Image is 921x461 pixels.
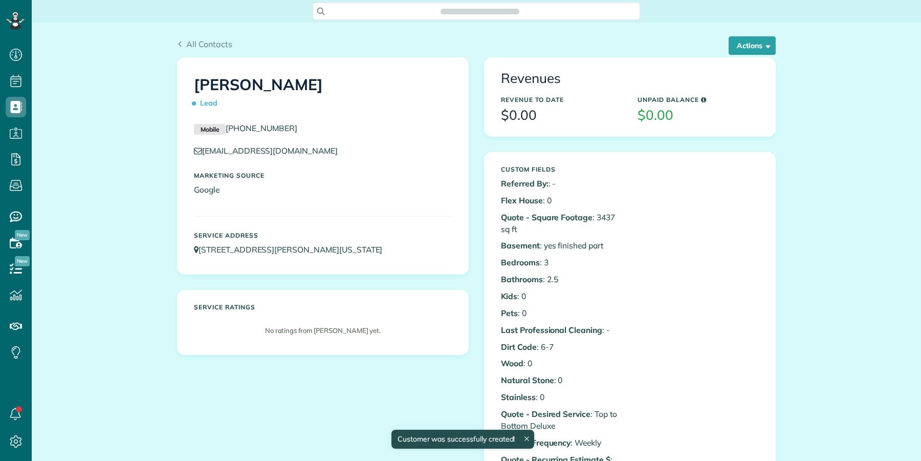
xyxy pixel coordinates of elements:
p: : 0 [501,391,622,403]
p: : 2.5 [501,274,622,285]
button: Actions [729,36,776,55]
b: Quote - Frequency [501,437,571,448]
p: : yes finished part [501,240,622,252]
p: : 0 [501,195,622,206]
p: : Top to Bottom Deluxe [501,408,622,432]
b: Referred By: [501,178,549,188]
p: : 6-7 [501,341,622,353]
b: Bathrooms [501,274,543,284]
h3: Revenues [501,71,759,86]
span: All Contacts [186,39,232,49]
a: All Contacts [177,38,232,50]
p: : 3437 sq ft [501,212,622,235]
a: [EMAIL_ADDRESS][DOMAIN_NAME] [194,145,347,156]
b: Quote - Desired Service [501,409,590,419]
h1: [PERSON_NAME] [194,76,452,112]
small: Mobile [194,124,226,135]
h5: Custom Fields [501,166,622,173]
span: Search ZenMaid… [451,6,509,16]
h3: $0.00 [638,108,759,123]
h5: Unpaid Balance [638,96,759,103]
p: : 0 [501,290,622,302]
div: Customer was successfully created! [391,430,535,449]
p: : 0 [501,307,622,319]
h5: Marketing Source [194,172,452,179]
b: Kids [501,291,517,301]
b: Flex House [501,195,543,205]
b: Basement [501,240,540,250]
a: [STREET_ADDRESS][PERSON_NAME][US_STATE] [194,244,392,255]
p: No ratings from [PERSON_NAME] yet. [199,326,447,336]
span: New [15,230,30,240]
span: New [15,256,30,266]
p: : - [501,324,622,336]
b: Wood [501,358,523,368]
h5: Service Address [194,232,452,239]
p: : 0 [501,358,622,369]
h5: Service ratings [194,304,452,310]
h3: $0.00 [501,108,622,123]
b: Last Professional Cleaning [501,325,602,335]
span: Lead [194,94,222,112]
b: Pets [501,308,518,318]
b: Quote - Square Footage [501,212,593,222]
p: : - [501,178,622,190]
b: Stainless [501,392,536,402]
p: : Weekly [501,437,622,449]
p: Google [194,184,452,196]
a: Mobile[PHONE_NUMBER] [194,123,297,133]
h5: Revenue to Date [501,96,622,103]
b: Dirt Code [501,342,537,352]
b: Bedrooms [501,257,540,267]
b: Natural Stone [501,375,554,385]
p: : 3 [501,257,622,268]
p: : 0 [501,374,622,386]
